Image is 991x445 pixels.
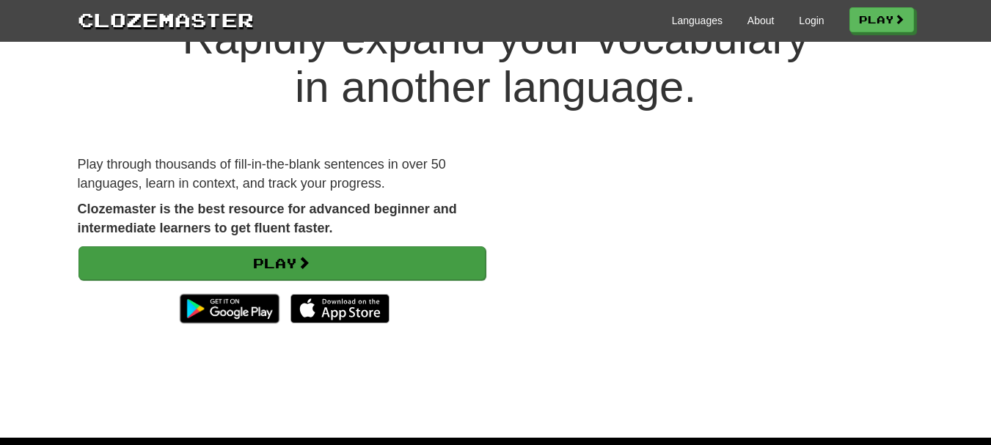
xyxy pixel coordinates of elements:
[799,13,824,28] a: Login
[78,246,486,280] a: Play
[78,155,485,193] p: Play through thousands of fill-in-the-blank sentences in over 50 languages, learn in context, and...
[290,294,390,323] img: Download_on_the_App_Store_Badge_US-UK_135x40-25178aeef6eb6b83b96f5f2d004eda3bffbb37122de64afbaef7...
[747,13,775,28] a: About
[78,6,254,33] a: Clozemaster
[672,13,723,28] a: Languages
[78,202,457,235] strong: Clozemaster is the best resource for advanced beginner and intermediate learners to get fluent fa...
[849,7,914,32] a: Play
[172,287,286,331] img: Get it on Google Play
